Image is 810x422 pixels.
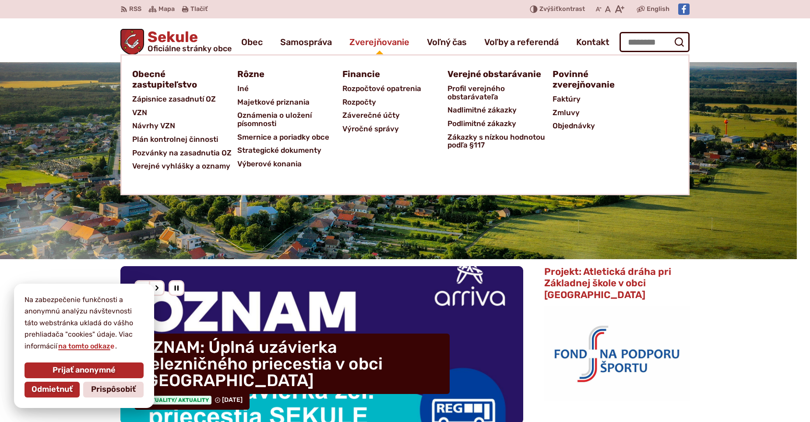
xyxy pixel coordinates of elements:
[553,106,658,120] a: Zmluvy
[237,109,342,130] a: Oznámenia o uložení písomnosti
[237,157,342,171] a: Výberové konania
[342,109,400,122] span: Záverečné účty
[342,95,376,109] span: Rozpočty
[149,280,165,296] div: Nasledujúci slajd
[349,30,409,54] a: Zverejňovanie
[678,4,690,15] img: Prejsť na Facebook stránku
[237,130,342,144] a: Smernice a poriadky obce
[237,82,342,95] a: Iné
[129,4,141,14] span: RSS
[342,122,399,136] span: Výročné správy
[237,66,332,82] a: Rôzne
[158,4,175,14] span: Mapa
[132,106,237,120] a: VZN
[342,82,421,95] span: Rozpočtové opatrenia
[553,92,658,106] a: Faktúry
[57,342,115,350] a: na tomto odkaze
[553,106,580,120] span: Zmluvy
[132,92,237,106] a: Zápisnice zasadnutí OZ
[32,385,73,394] span: Odmietnuť
[241,30,263,54] a: Obec
[447,103,517,117] span: Nadlimitné zákazky
[53,366,116,375] span: Prijať anonymné
[148,45,232,53] span: Oficiálne stránky obce
[132,159,230,173] span: Verejné vyhlášky a oznamy
[25,294,144,352] p: Na zabezpečenie funkčnosti a anonymnú analýzu návštevnosti táto webstránka ukladá do vášho prehli...
[91,385,136,394] span: Prispôsobiť
[645,4,671,14] a: English
[25,382,80,397] button: Odmietnuť
[280,30,332,54] a: Samospráva
[134,280,150,296] div: Predošlý slajd
[120,29,232,55] a: Logo Sekule, prejsť na domovskú stránku.
[237,66,264,82] span: Rôzne
[237,82,249,95] span: Iné
[553,66,647,92] a: Povinné zverejňovanie
[342,82,447,95] a: Rozpočtové opatrenia
[132,146,237,160] a: Pozvánky na zasadnutia OZ
[144,30,232,53] h1: Sekule
[132,66,227,92] a: Obecné zastupiteľstvo
[342,122,447,136] a: Výročné správy
[132,106,147,120] span: VZN
[132,92,216,106] span: Zápisnice zasadnutí OZ
[447,117,516,130] span: Podlimitné zákazky
[83,382,144,397] button: Prispôsobiť
[544,266,671,301] span: Projekt: Atletická dráha pri Základnej škole v obci [GEOGRAPHIC_DATA]
[544,306,690,400] img: logo_fnps.png
[427,30,467,54] a: Voľný čas
[132,133,237,146] a: Plán kontrolnej činnosti
[237,95,310,109] span: Majetkové priznania
[342,109,447,122] a: Záverečné účty
[132,119,237,133] a: Návrhy VZN
[237,95,342,109] a: Majetkové priznania
[447,130,553,152] a: Zákazky s nízkou hodnotou podľa §117
[342,95,447,109] a: Rozpočty
[132,119,175,133] span: Návrhy VZN
[174,397,209,403] span: / Aktuality
[447,117,553,130] a: Podlimitné zákazky
[484,30,559,54] a: Voľby a referendá
[447,66,541,82] span: Verejné obstarávanie
[539,6,585,13] span: kontrast
[132,133,218,146] span: Plán kontrolnej činnosti
[342,66,380,82] span: Financie
[132,159,237,173] a: Verejné vyhlášky a oznamy
[120,29,144,55] img: Prejsť na domovskú stránku
[553,119,595,133] span: Objednávky
[342,66,437,82] a: Financie
[647,4,669,14] span: English
[237,130,329,144] span: Smernice a poriadky obce
[222,396,243,404] span: [DATE]
[576,30,609,54] a: Kontakt
[447,66,542,82] a: Verejné obstarávanie
[553,119,658,133] a: Objednávky
[539,5,559,13] span: Zvýšiť
[447,103,553,117] a: Nadlimitné zákazky
[237,144,321,157] span: Strategické dokumenty
[134,334,450,394] h4: OZNAM: Úplná uzávierka železničného priecestia v obci [GEOGRAPHIC_DATA]
[237,157,302,171] span: Výberové konania
[132,146,232,160] span: Pozvánky na zasadnutia OZ
[190,6,208,13] span: Tlačiť
[447,82,553,103] a: Profil verejného obstarávateľa
[553,92,581,106] span: Faktúry
[25,362,144,378] button: Prijať anonymné
[141,396,211,404] span: Aktuality
[237,144,342,157] a: Strategické dokumenty
[169,280,184,296] div: Pozastaviť pohyb slajdera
